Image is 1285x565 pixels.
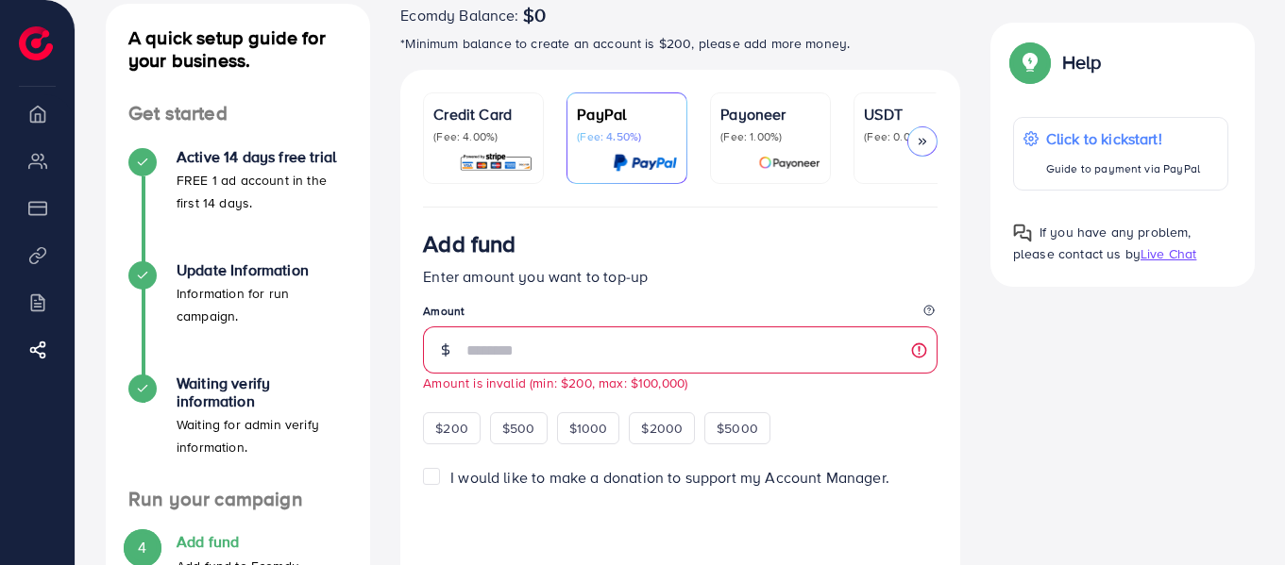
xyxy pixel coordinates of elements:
[423,374,687,391] small: Amount is invalid (min: $200, max: $100,000)
[106,374,370,488] li: Waiting verify information
[523,4,546,26] span: $0
[423,265,938,288] p: Enter amount you want to top-up
[758,152,820,174] img: card
[450,467,889,488] span: I would like to make a donation to support my Account Manager.
[502,419,535,438] span: $500
[177,148,347,166] h4: Active 14 days free trial
[720,129,820,144] p: (Fee: 1.00%)
[1013,223,1192,263] span: If you have any problem, please contact us by
[106,261,370,374] li: Update Information
[1046,127,1200,150] p: Click to kickstart!
[717,419,758,438] span: $5000
[177,413,347,458] p: Waiting for admin verify information.
[423,230,516,258] h3: Add fund
[177,261,347,279] h4: Update Information
[177,533,347,551] h4: Add fund
[1062,51,1102,74] p: Help
[177,374,347,410] h4: Waiting verify information
[106,488,370,511] h4: Run your campaign
[433,129,533,144] p: (Fee: 4.00%)
[577,103,677,125] p: PayPal
[864,129,964,144] p: (Fee: 0.00%)
[1046,158,1200,180] p: Guide to payment via PayPal
[720,103,820,125] p: Payoneer
[435,419,468,438] span: $200
[1205,480,1271,551] iframe: Chat
[400,32,960,55] p: *Minimum balance to create an account is $200, please add more money.
[177,169,347,214] p: FREE 1 ad account in the first 14 days.
[177,282,347,327] p: Information for run campaign.
[400,4,518,26] span: Ecomdy Balance:
[433,103,533,125] p: Credit Card
[459,152,533,174] img: card
[1141,244,1196,263] span: Live Chat
[1013,45,1047,79] img: Popup guide
[423,303,938,326] legend: Amount
[19,26,53,60] img: logo
[138,537,146,558] span: 4
[106,102,370,125] h4: Get started
[613,152,677,174] img: card
[641,419,683,438] span: $2000
[1013,224,1032,242] img: Popup guide
[569,419,608,438] span: $1000
[106,26,370,72] h4: A quick setup guide for your business.
[106,148,370,261] li: Active 14 days free trial
[577,129,677,144] p: (Fee: 4.50%)
[864,103,964,125] p: USDT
